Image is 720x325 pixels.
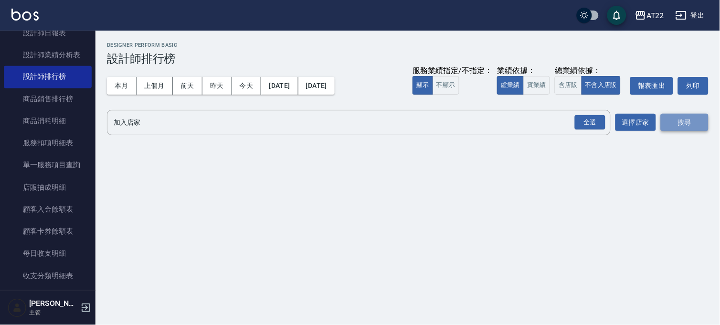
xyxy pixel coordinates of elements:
[4,88,92,110] a: 商品銷售排行榜
[137,77,173,95] button: 上個月
[4,199,92,221] a: 顧客入金餘額表
[4,110,92,132] a: 商品消耗明細
[4,177,92,199] a: 店販抽成明細
[261,77,298,95] button: [DATE]
[4,22,92,44] a: 設計師日報表
[573,113,607,132] button: Open
[4,66,92,88] a: 設計師排行榜
[173,77,202,95] button: 前天
[107,52,709,65] h3: 設計師排行榜
[232,77,262,95] button: 今天
[111,114,592,131] input: 店家名稱
[4,44,92,66] a: 設計師業績分析表
[607,6,626,25] button: save
[8,298,27,317] img: Person
[497,66,550,76] div: 業績依據：
[4,287,92,309] a: 收支匯款表
[413,76,433,95] button: 顯示
[523,76,550,95] button: 實業績
[555,76,582,95] button: 含店販
[582,76,621,95] button: 不含入店販
[413,66,492,76] div: 服務業績指定/不指定：
[4,243,92,265] a: 每日收支明細
[4,265,92,287] a: 收支分類明細表
[575,115,605,130] div: 全選
[661,114,709,131] button: 搜尋
[678,77,709,95] button: 列印
[630,77,673,95] button: 報表匯出
[672,7,709,24] button: 登出
[4,221,92,243] a: 顧客卡券餘額表
[631,6,668,25] button: AT22
[107,42,709,48] h2: Designer Perform Basic
[298,77,335,95] button: [DATE]
[646,10,664,22] div: AT22
[107,77,137,95] button: 本月
[497,76,524,95] button: 虛業績
[29,308,78,317] p: 主管
[29,299,78,308] h5: [PERSON_NAME]
[4,154,92,176] a: 單一服務項目查詢
[555,66,625,76] div: 總業績依據：
[4,132,92,154] a: 服務扣項明細表
[11,9,39,21] img: Logo
[202,77,232,95] button: 昨天
[615,114,656,131] button: 選擇店家
[433,76,459,95] button: 不顯示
